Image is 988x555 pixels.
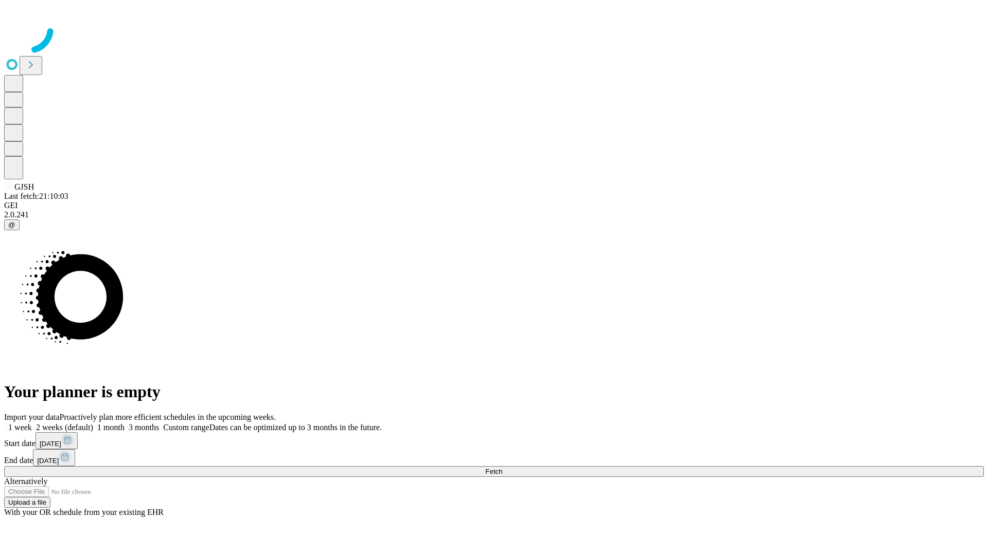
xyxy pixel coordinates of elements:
[4,219,20,230] button: @
[4,201,984,210] div: GEI
[4,432,984,449] div: Start date
[4,413,60,421] span: Import your data
[163,423,209,432] span: Custom range
[40,440,61,448] span: [DATE]
[97,423,125,432] span: 1 month
[209,423,382,432] span: Dates can be optimized up to 3 months in the future.
[36,432,78,449] button: [DATE]
[485,468,502,475] span: Fetch
[37,457,59,465] span: [DATE]
[8,423,32,432] span: 1 week
[36,423,93,432] span: 2 weeks (default)
[4,508,164,516] span: With your OR schedule from your existing EHR
[8,221,15,229] span: @
[4,210,984,219] div: 2.0.241
[33,449,75,466] button: [DATE]
[14,182,34,191] span: GJSH
[129,423,159,432] span: 3 months
[4,477,47,486] span: Alternatively
[60,413,276,421] span: Proactively plan more efficient schedules in the upcoming weeks.
[4,449,984,466] div: End date
[4,497,50,508] button: Upload a file
[4,192,68,200] span: Last fetch: 21:10:03
[4,382,984,401] h1: Your planner is empty
[4,466,984,477] button: Fetch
